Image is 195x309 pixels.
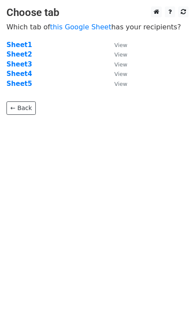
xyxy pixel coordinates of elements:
[50,23,111,31] a: this Google Sheet
[114,42,127,48] small: View
[106,50,127,58] a: View
[106,41,127,49] a: View
[114,81,127,87] small: View
[6,6,189,19] h3: Choose tab
[6,70,32,78] a: Sheet4
[6,60,32,68] a: Sheet3
[114,71,127,77] small: View
[106,60,127,68] a: View
[6,101,36,115] a: ← Back
[6,80,32,88] a: Sheet5
[6,41,32,49] a: Sheet1
[114,51,127,58] small: View
[6,50,32,58] a: Sheet2
[114,61,127,68] small: View
[6,22,189,32] p: Which tab of has your recipients?
[106,80,127,88] a: View
[106,70,127,78] a: View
